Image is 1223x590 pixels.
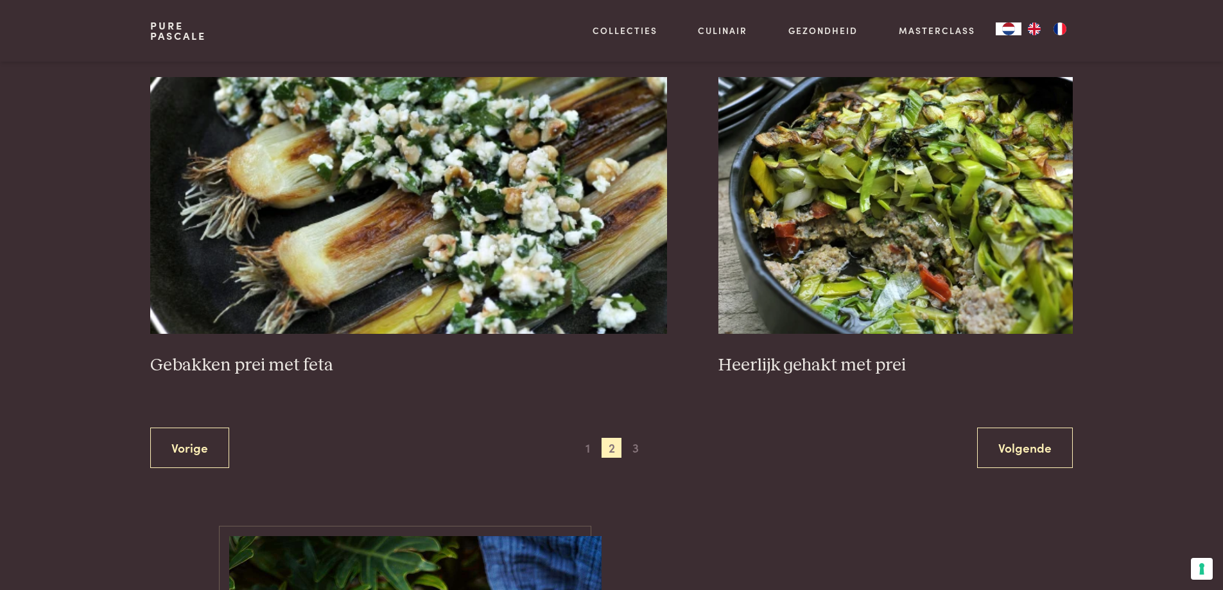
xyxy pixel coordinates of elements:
a: Gebakken prei met feta Gebakken prei met feta [150,77,667,376]
div: Language [996,22,1021,35]
span: 3 [625,438,646,458]
a: Gezondheid [788,24,858,37]
a: Heerlijk gehakt met prei Heerlijk gehakt met prei [718,77,1073,376]
aside: Language selected: Nederlands [996,22,1073,35]
a: Volgende [977,428,1073,468]
span: 2 [602,438,622,458]
a: Masterclass [899,24,975,37]
h3: Gebakken prei met feta [150,354,667,377]
a: Culinair [698,24,747,37]
button: Uw voorkeuren voor toestemming voor trackingtechnologieën [1191,558,1213,580]
img: Heerlijk gehakt met prei [718,77,1073,334]
a: EN [1021,22,1047,35]
a: FR [1047,22,1073,35]
a: Vorige [150,428,229,468]
a: Collecties [593,24,657,37]
h3: Heerlijk gehakt met prei [718,354,1073,377]
a: PurePascale [150,21,206,41]
img: Gebakken prei met feta [150,77,667,334]
ul: Language list [1021,22,1073,35]
a: NL [996,22,1021,35]
span: 1 [577,438,598,458]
